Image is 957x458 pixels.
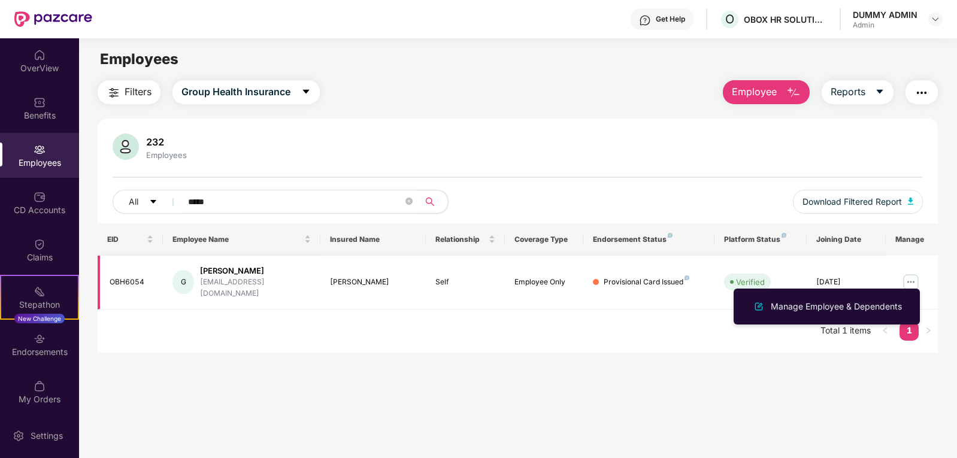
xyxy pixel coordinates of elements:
img: svg+xml;base64,PHN2ZyB4bWxucz0iaHR0cDovL3d3dy53My5vcmcvMjAwMC9zdmciIHhtbG5zOnhsaW5rPSJodHRwOi8vd3... [786,86,801,100]
img: svg+xml;base64,PHN2ZyBpZD0iTXlfT3JkZXJzIiBkYXRhLW5hbWU9Ik15IE9yZGVycyIgeG1sbnM9Imh0dHA6Ly93d3cudz... [34,380,46,392]
span: Employee [732,84,777,99]
img: svg+xml;base64,PHN2ZyB4bWxucz0iaHR0cDovL3d3dy53My5vcmcvMjAwMC9zdmciIHdpZHRoPSIyNCIgaGVpZ2h0PSIyNC... [107,86,121,100]
img: svg+xml;base64,PHN2ZyBpZD0iQmVuZWZpdHMiIHhtbG5zPSJodHRwOi8vd3d3LnczLm9yZy8yMDAwL3N2ZyIgd2lkdGg9Ij... [34,96,46,108]
img: svg+xml;base64,PHN2ZyBpZD0iSGVscC0zMngzMiIgeG1sbnM9Imh0dHA6Ly93d3cudzMub3JnLzIwMDAvc3ZnIiB3aWR0aD... [639,14,651,26]
img: svg+xml;base64,PHN2ZyBpZD0iSG9tZSIgeG1sbnM9Imh0dHA6Ly93d3cudzMub3JnLzIwMDAvc3ZnIiB3aWR0aD0iMjAiIG... [34,49,46,61]
span: search [419,197,442,207]
div: Stepathon [1,299,78,311]
img: svg+xml;base64,PHN2ZyB4bWxucz0iaHR0cDovL3d3dy53My5vcmcvMjAwMC9zdmciIHhtbG5zOnhsaW5rPSJodHRwOi8vd3... [752,299,766,314]
img: svg+xml;base64,PHN2ZyB4bWxucz0iaHR0cDovL3d3dy53My5vcmcvMjAwMC9zdmciIHhtbG5zOnhsaW5rPSJodHRwOi8vd3... [908,198,914,205]
div: [PERSON_NAME] [330,277,416,288]
img: svg+xml;base64,PHN2ZyB4bWxucz0iaHR0cDovL3d3dy53My5vcmcvMjAwMC9zdmciIHdpZHRoPSIyMSIgaGVpZ2h0PSIyMC... [34,286,46,298]
li: Total 1 items [820,321,871,341]
th: Insured Name [320,223,425,256]
img: svg+xml;base64,PHN2ZyBpZD0iQ0RfQWNjb3VudHMiIGRhdGEtbmFtZT0iQ0QgQWNjb3VudHMiIHhtbG5zPSJodHRwOi8vd3... [34,191,46,203]
span: caret-down [301,87,311,98]
th: Employee Name [163,223,320,256]
th: Joining Date [807,223,886,256]
div: Employees [144,150,189,160]
span: Group Health Insurance [181,84,290,99]
img: svg+xml;base64,PHN2ZyBpZD0iQ2xhaW0iIHhtbG5zPSJodHRwOi8vd3d3LnczLm9yZy8yMDAwL3N2ZyIgd2lkdGg9IjIwIi... [34,238,46,250]
span: Filters [125,84,152,99]
img: svg+xml;base64,PHN2ZyB4bWxucz0iaHR0cDovL3d3dy53My5vcmcvMjAwMC9zdmciIHdpZHRoPSI4IiBoZWlnaHQ9IjgiIH... [668,233,673,238]
span: Reports [831,84,865,99]
button: Download Filtered Report [793,190,923,214]
div: 232 [144,136,189,148]
th: Manage [886,223,938,256]
th: Relationship [426,223,505,256]
img: svg+xml;base64,PHN2ZyB4bWxucz0iaHR0cDovL3d3dy53My5vcmcvMjAwMC9zdmciIHdpZHRoPSI4IiBoZWlnaHQ9IjgiIH... [782,233,786,238]
img: manageButton [901,272,920,292]
span: EID [107,235,145,244]
button: Allcaret-down [113,190,186,214]
div: OBOX HR SOLUTIONS PRIVATE LIMITED (Employee ) [744,14,828,25]
button: search [419,190,449,214]
span: Relationship [435,235,486,244]
li: 1 [900,321,919,341]
div: Platform Status [724,235,797,244]
span: O [725,12,734,26]
div: Verified [736,276,765,288]
div: Get Help [656,14,685,24]
div: New Challenge [14,314,65,323]
button: Employee [723,80,810,104]
img: svg+xml;base64,PHN2ZyB4bWxucz0iaHR0cDovL3d3dy53My5vcmcvMjAwMC9zdmciIHhtbG5zOnhsaW5rPSJodHRwOi8vd3... [113,134,139,160]
div: Employee Only [514,277,574,288]
div: [PERSON_NAME] [200,265,311,277]
span: All [129,195,138,208]
img: svg+xml;base64,PHN2ZyBpZD0iU2V0dGluZy0yMHgyMCIgeG1sbnM9Imh0dHA6Ly93d3cudzMub3JnLzIwMDAvc3ZnIiB3aW... [13,430,25,442]
span: close-circle [405,196,413,208]
img: svg+xml;base64,PHN2ZyB4bWxucz0iaHR0cDovL3d3dy53My5vcmcvMjAwMC9zdmciIHdpZHRoPSIyNCIgaGVpZ2h0PSIyNC... [914,86,929,100]
button: Group Health Insurancecaret-down [172,80,320,104]
li: Previous Page [876,321,895,341]
img: svg+xml;base64,PHN2ZyBpZD0iRW1wbG95ZWVzIiB4bWxucz0iaHR0cDovL3d3dy53My5vcmcvMjAwMC9zdmciIHdpZHRoPS... [34,144,46,156]
img: svg+xml;base64,PHN2ZyBpZD0iRW5kb3JzZW1lbnRzIiB4bWxucz0iaHR0cDovL3d3dy53My5vcmcvMjAwMC9zdmciIHdpZH... [34,333,46,345]
div: [EMAIL_ADDRESS][DOMAIN_NAME] [200,277,311,299]
button: left [876,321,895,341]
span: Employee Name [172,235,302,244]
button: Filters [98,80,160,104]
th: EID [98,223,163,256]
div: Admin [853,20,917,30]
img: svg+xml;base64,PHN2ZyBpZD0iRHJvcGRvd24tMzJ4MzIiIHhtbG5zPSJodHRwOi8vd3d3LnczLm9yZy8yMDAwL3N2ZyIgd2... [931,14,940,24]
div: OBH6054 [110,277,154,288]
li: Next Page [919,321,938,341]
span: caret-down [875,87,885,98]
div: Endorsement Status [593,235,705,244]
img: svg+xml;base64,PHN2ZyB4bWxucz0iaHR0cDovL3d3dy53My5vcmcvMjAwMC9zdmciIHdpZHRoPSI4IiBoZWlnaHQ9IjgiIH... [685,275,689,280]
span: Employees [100,50,178,68]
img: New Pazcare Logo [14,11,92,27]
span: right [925,327,932,334]
span: close-circle [405,198,413,205]
div: DUMMY ADMIN [853,9,917,20]
a: 1 [900,321,919,339]
span: left [882,327,889,334]
div: Self [435,277,495,288]
div: G [172,270,194,294]
div: Manage Employee & Dependents [768,300,904,313]
div: Provisional Card Issued [604,277,689,288]
div: Settings [27,430,66,442]
button: Reportscaret-down [822,80,894,104]
th: Coverage Type [505,223,584,256]
div: [DATE] [816,277,876,288]
button: right [919,321,938,341]
span: caret-down [149,198,158,207]
span: Download Filtered Report [802,195,902,208]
